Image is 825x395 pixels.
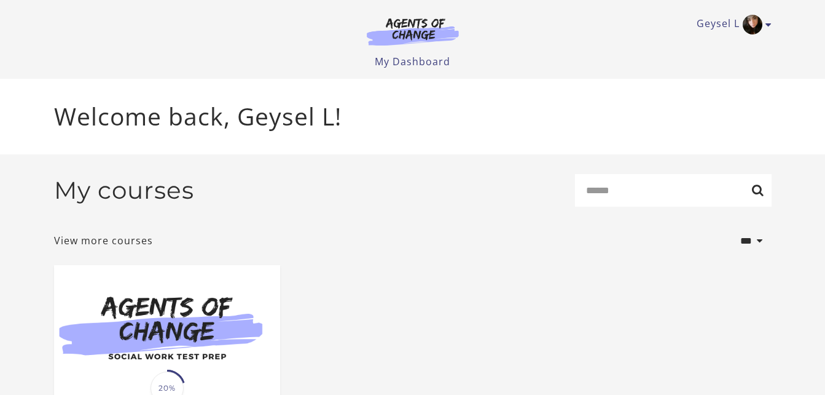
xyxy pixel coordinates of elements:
h2: My courses [54,176,194,205]
img: Agents of Change Logo [354,17,472,46]
p: Welcome back, Geysel L! [54,98,772,135]
a: Toggle menu [697,15,765,34]
a: My Dashboard [375,55,450,68]
a: View more courses [54,233,153,248]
